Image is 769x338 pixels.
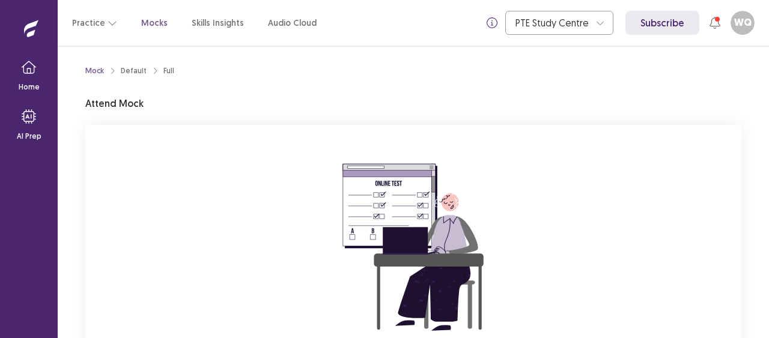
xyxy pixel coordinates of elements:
[268,17,317,29] a: Audio Cloud
[141,17,168,29] a: Mocks
[163,65,174,76] div: Full
[192,17,244,29] a: Skills Insights
[72,12,117,34] button: Practice
[85,96,144,110] p: Attend Mock
[481,12,503,34] button: info
[121,65,147,76] div: Default
[19,82,40,92] p: Home
[85,65,104,76] a: Mock
[731,11,755,35] button: WQ
[17,131,41,142] p: AI Prep
[85,65,174,76] nav: breadcrumb
[625,11,699,35] a: Subscribe
[515,11,590,34] div: PTE Study Centre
